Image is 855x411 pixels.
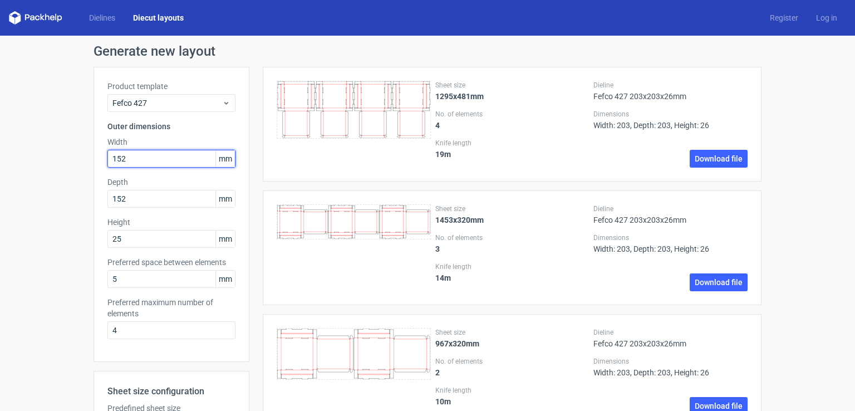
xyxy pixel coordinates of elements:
[807,12,846,23] a: Log in
[435,150,451,159] strong: 19 m
[435,397,451,406] strong: 10 m
[593,328,748,337] label: Dieline
[107,81,235,92] label: Product template
[435,139,589,148] label: Knife length
[435,368,440,377] strong: 2
[593,357,748,377] div: Width: 203, Depth: 203, Height: 26
[215,231,235,247] span: mm
[593,233,748,242] label: Dimensions
[107,217,235,228] label: Height
[107,385,235,398] h2: Sheet size configuration
[215,190,235,207] span: mm
[435,216,484,224] strong: 1453x320mm
[435,81,589,90] label: Sheet size
[215,271,235,287] span: mm
[435,357,589,366] label: No. of elements
[761,12,807,23] a: Register
[435,273,451,282] strong: 14 m
[124,12,193,23] a: Diecut layouts
[107,177,235,188] label: Depth
[435,386,589,395] label: Knife length
[690,150,748,168] a: Download file
[107,257,235,268] label: Preferred space between elements
[435,92,484,101] strong: 1295x481mm
[435,244,440,253] strong: 3
[435,233,589,242] label: No. of elements
[215,150,235,167] span: mm
[107,121,235,132] h3: Outer dimensions
[107,297,235,319] label: Preferred maximum number of elements
[593,110,748,130] div: Width: 203, Depth: 203, Height: 26
[593,204,748,213] label: Dieline
[112,97,222,109] span: Fefco 427
[593,110,748,119] label: Dimensions
[435,110,589,119] label: No. of elements
[435,121,440,130] strong: 4
[94,45,761,58] h1: Generate new layout
[690,273,748,291] a: Download file
[435,339,479,348] strong: 967x320mm
[593,233,748,253] div: Width: 203, Depth: 203, Height: 26
[107,136,235,148] label: Width
[593,357,748,366] label: Dimensions
[435,328,589,337] label: Sheet size
[435,262,589,271] label: Knife length
[80,12,124,23] a: Dielines
[435,204,589,213] label: Sheet size
[593,328,748,348] div: Fefco 427 203x203x26mm
[593,81,748,90] label: Dieline
[593,204,748,224] div: Fefco 427 203x203x26mm
[593,81,748,101] div: Fefco 427 203x203x26mm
